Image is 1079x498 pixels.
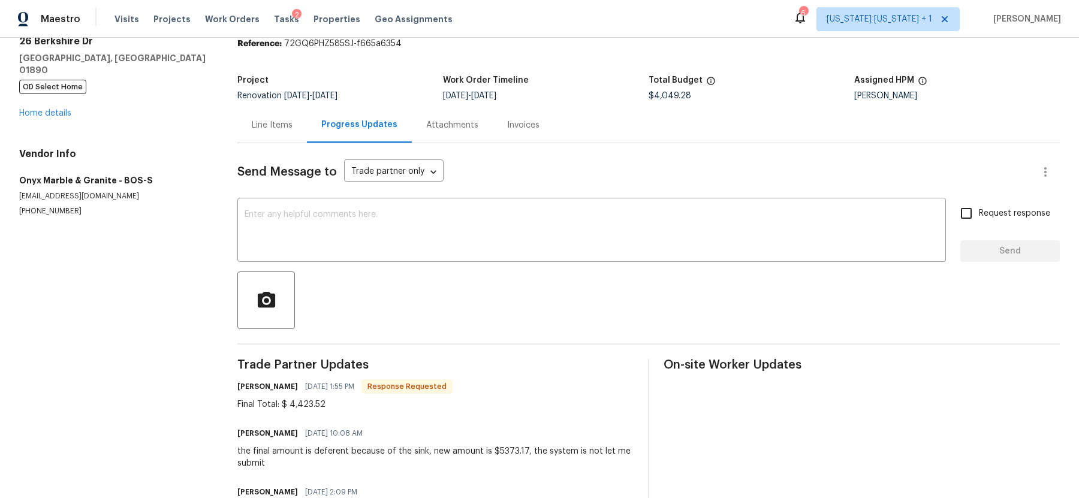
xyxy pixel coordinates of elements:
h5: [GEOGRAPHIC_DATA], [GEOGRAPHIC_DATA] 01890 [19,52,209,76]
span: Tasks [274,15,299,23]
h5: Project [237,76,269,84]
span: [DATE] [284,92,309,100]
h4: Vendor Info [19,148,209,160]
span: [DATE] [312,92,337,100]
span: The total cost of line items that have been proposed by Opendoor. This sum includes line items th... [706,76,716,92]
h5: Assigned HPM [854,76,914,84]
div: Progress Updates [321,119,397,131]
div: Attachments [426,119,478,131]
span: Request response [979,207,1050,220]
span: [DATE] 2:09 PM [305,486,357,498]
span: Trade Partner Updates [237,359,634,371]
span: [PERSON_NAME] [988,13,1061,25]
h2: 26 Berkshire Dr [19,35,209,47]
span: [US_STATE] [US_STATE] + 1 [827,13,932,25]
a: Home details [19,109,71,117]
span: [DATE] 10:08 AM [305,427,363,439]
p: [PHONE_NUMBER] [19,206,209,216]
span: Renovation [237,92,337,100]
span: [DATE] [471,92,496,100]
h5: Onyx Marble & Granite - BOS-S [19,174,209,186]
span: Maestro [41,13,80,25]
span: Geo Assignments [375,13,453,25]
div: [PERSON_NAME] [854,92,1060,100]
span: [DATE] 1:55 PM [305,381,354,393]
div: Line Items [252,119,293,131]
span: Response Requested [363,381,451,393]
span: Visits [114,13,139,25]
b: Reference: [237,40,282,48]
div: Trade partner only [344,162,444,182]
span: On-site Worker Updates [664,359,1060,371]
h6: [PERSON_NAME] [237,427,298,439]
span: Send Message to [237,166,337,178]
div: Final Total: $ 4,423.52 [237,399,453,411]
div: 72GQ6PHZ585SJ-f665a6354 [237,38,1060,50]
span: The hpm assigned to this work order. [918,76,927,92]
h6: [PERSON_NAME] [237,381,298,393]
span: Work Orders [205,13,260,25]
div: Invoices [507,119,539,131]
span: - [443,92,496,100]
h5: Total Budget [649,76,703,84]
div: the final amount is deferent because of the sink, new amount is $5373.17, the system is not let m... [237,445,634,469]
span: [DATE] [443,92,468,100]
p: [EMAIL_ADDRESS][DOMAIN_NAME] [19,191,209,201]
span: OD Select Home [19,80,86,94]
h5: Work Order Timeline [443,76,529,84]
span: Projects [153,13,191,25]
span: $4,049.28 [649,92,691,100]
div: 6 [799,7,807,19]
span: Properties [314,13,360,25]
div: 2 [292,9,302,21]
span: - [284,92,337,100]
h6: [PERSON_NAME] [237,486,298,498]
